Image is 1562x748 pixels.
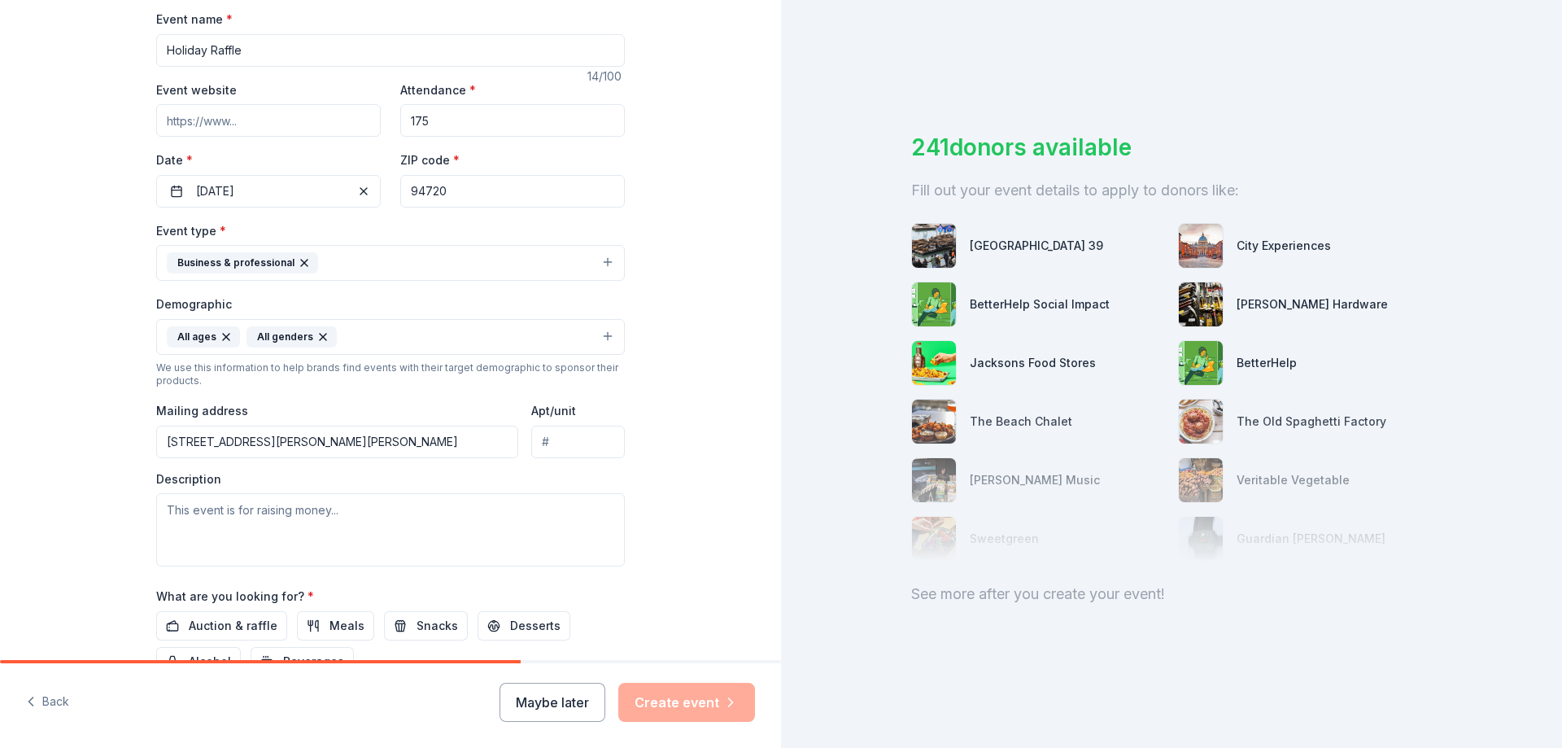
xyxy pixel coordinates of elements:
[26,685,69,720] button: Back
[251,647,354,676] button: Beverages
[329,616,364,636] span: Meals
[400,82,476,98] label: Attendance
[167,252,318,273] div: Business & professional
[912,282,956,326] img: photo for BetterHelp Social Impact
[189,616,277,636] span: Auction & raffle
[970,353,1096,373] div: Jacksons Food Stores
[283,652,344,671] span: Beverages
[156,588,314,605] label: What are you looking for?
[1237,353,1297,373] div: BetterHelp
[189,652,231,671] span: Alcohol
[417,616,458,636] span: Snacks
[587,67,625,86] div: 14 /100
[156,319,625,355] button: All agesAll genders
[156,175,381,208] button: [DATE]
[156,471,221,488] label: Description
[156,296,232,313] label: Demographic
[156,82,237,98] label: Event website
[247,326,337,348] div: All genders
[970,295,1110,314] div: BetterHelp Social Impact
[531,426,625,458] input: #
[400,152,460,168] label: ZIP code
[156,11,233,28] label: Event name
[510,616,561,636] span: Desserts
[1179,224,1223,268] img: photo for City Experiences
[156,426,518,458] input: Enter a US address
[156,104,381,137] input: https://www...
[1179,282,1223,326] img: photo for Cole Hardware
[156,245,625,281] button: Business & professional
[297,611,374,641] button: Meals
[912,224,956,268] img: photo for San Francisco Pier 39
[156,223,226,239] label: Event type
[1179,341,1223,385] img: photo for BetterHelp
[400,175,625,208] input: 12345 (U.S. only)
[911,177,1432,203] div: Fill out your event details to apply to donors like:
[156,611,287,641] button: Auction & raffle
[911,130,1432,164] div: 241 donors available
[156,647,241,676] button: Alcohol
[156,34,625,67] input: Spring Fundraiser
[478,611,570,641] button: Desserts
[1237,295,1388,314] div: [PERSON_NAME] Hardware
[384,611,468,641] button: Snacks
[400,104,625,137] input: 20
[912,341,956,385] img: photo for Jacksons Food Stores
[500,683,605,722] button: Maybe later
[531,403,576,419] label: Apt/unit
[156,152,381,168] label: Date
[167,326,240,348] div: All ages
[970,236,1103,256] div: [GEOGRAPHIC_DATA] 39
[1237,236,1331,256] div: City Experiences
[156,403,248,419] label: Mailing address
[156,361,625,387] div: We use this information to help brands find events with their target demographic to sponsor their...
[911,581,1432,607] div: See more after you create your event!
